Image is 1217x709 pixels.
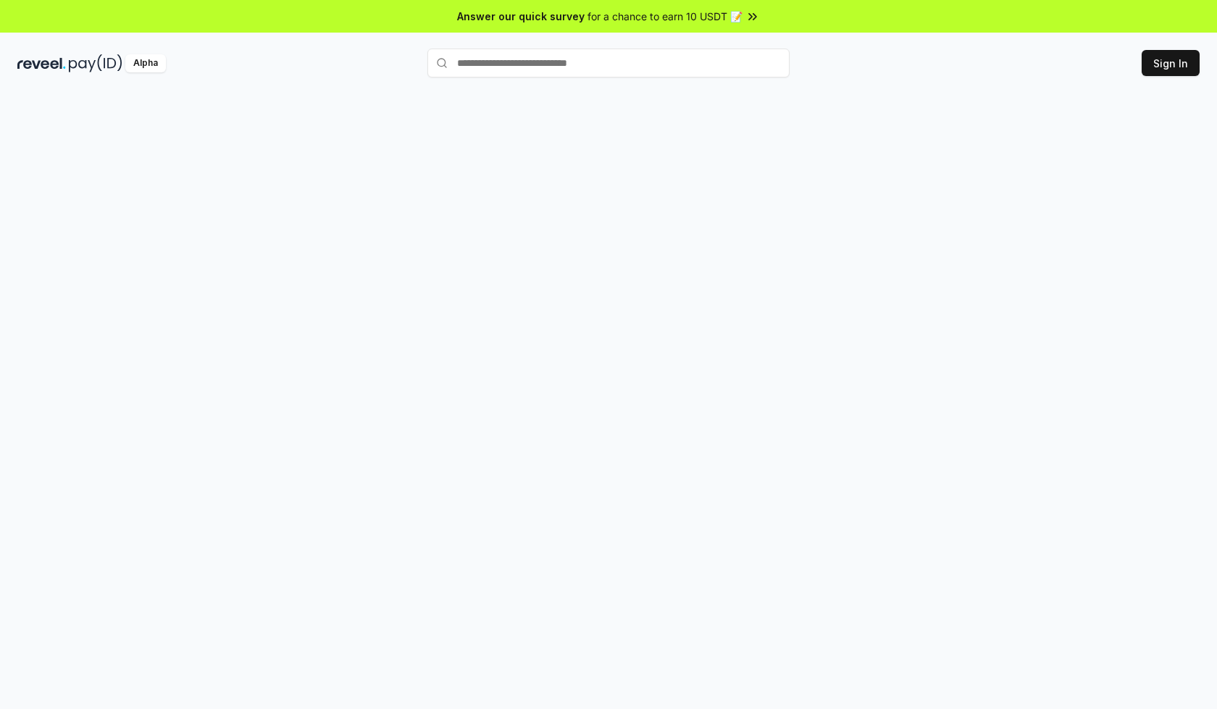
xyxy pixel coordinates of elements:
[17,54,66,72] img: reveel_dark
[457,9,585,24] span: Answer our quick survey
[125,54,166,72] div: Alpha
[69,54,122,72] img: pay_id
[587,9,743,24] span: for a chance to earn 10 USDT 📝
[1142,50,1200,76] button: Sign In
